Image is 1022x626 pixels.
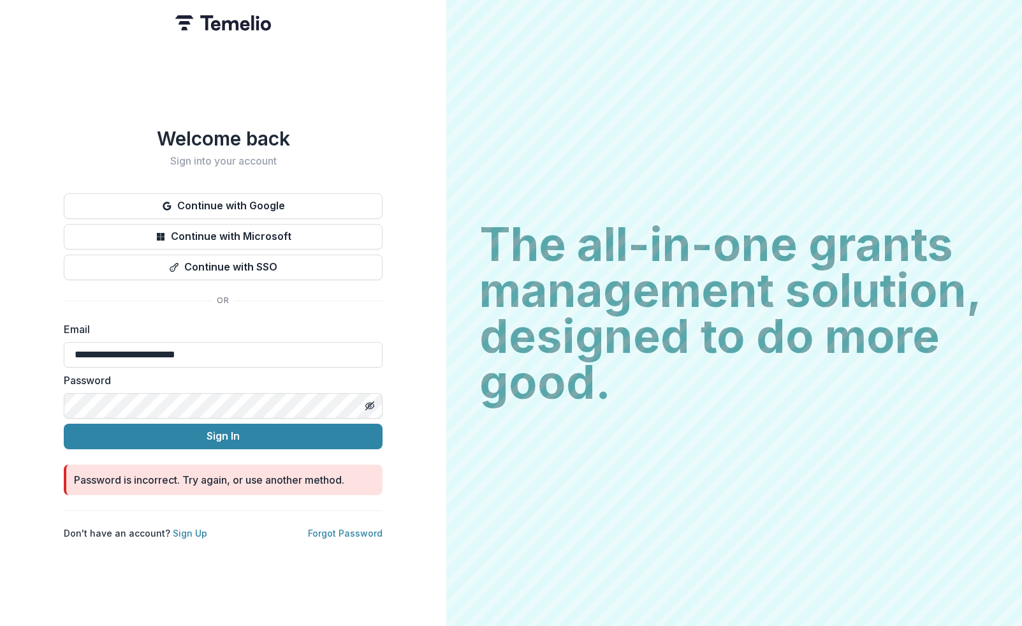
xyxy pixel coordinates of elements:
img: Temelio [175,15,271,31]
h1: Welcome back [64,127,383,150]
label: Email [64,322,375,337]
button: Continue with SSO [64,255,383,280]
a: Sign Up [173,528,207,539]
label: Password [64,373,375,388]
button: Toggle password visibility [360,396,380,416]
button: Sign In [64,424,383,449]
button: Continue with Google [64,193,383,219]
h2: Sign into your account [64,155,383,167]
div: Password is incorrect. Try again, or use another method. [74,472,344,488]
p: Don't have an account? [64,526,207,540]
button: Continue with Microsoft [64,224,383,250]
a: Forgot Password [308,528,383,539]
